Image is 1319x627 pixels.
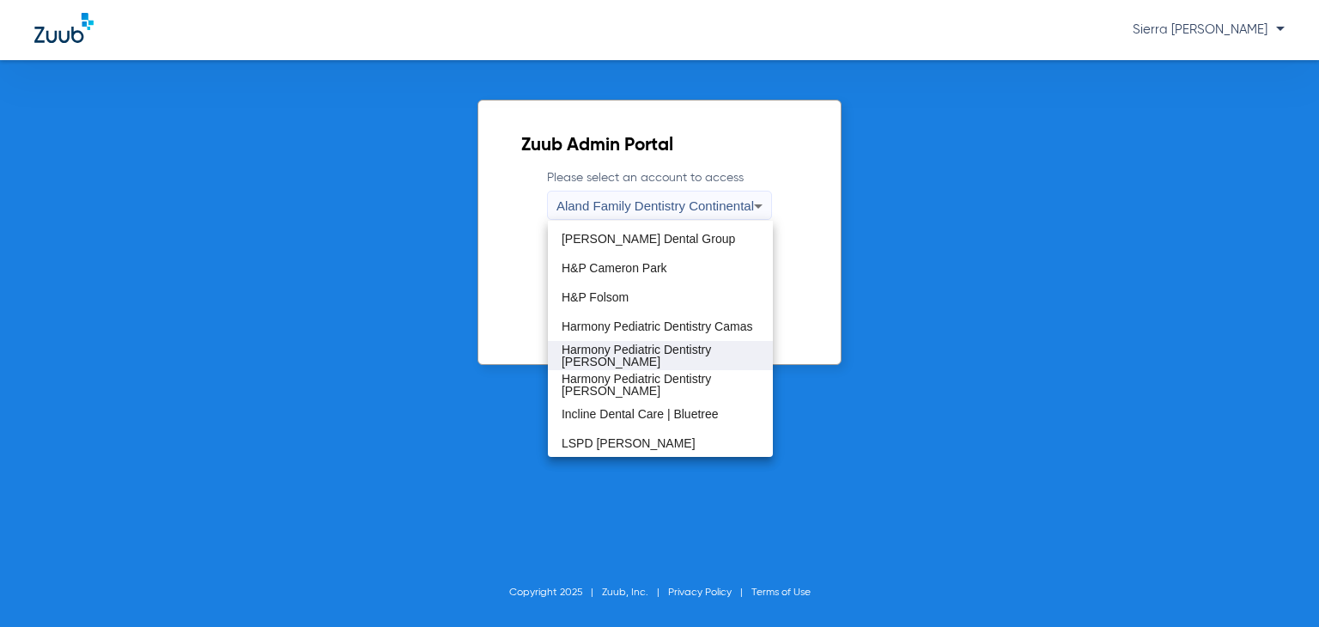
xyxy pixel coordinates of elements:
[562,437,696,449] span: LSPD [PERSON_NAME]
[562,233,735,245] span: [PERSON_NAME] Dental Group
[562,262,667,274] span: H&P Cameron Park
[562,408,719,420] span: Incline Dental Care | Bluetree
[562,373,759,397] span: Harmony Pediatric Dentistry [PERSON_NAME]
[562,344,759,368] span: Harmony Pediatric Dentistry [PERSON_NAME]
[562,320,753,332] span: Harmony Pediatric Dentistry Camas
[562,291,629,303] span: H&P Folsom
